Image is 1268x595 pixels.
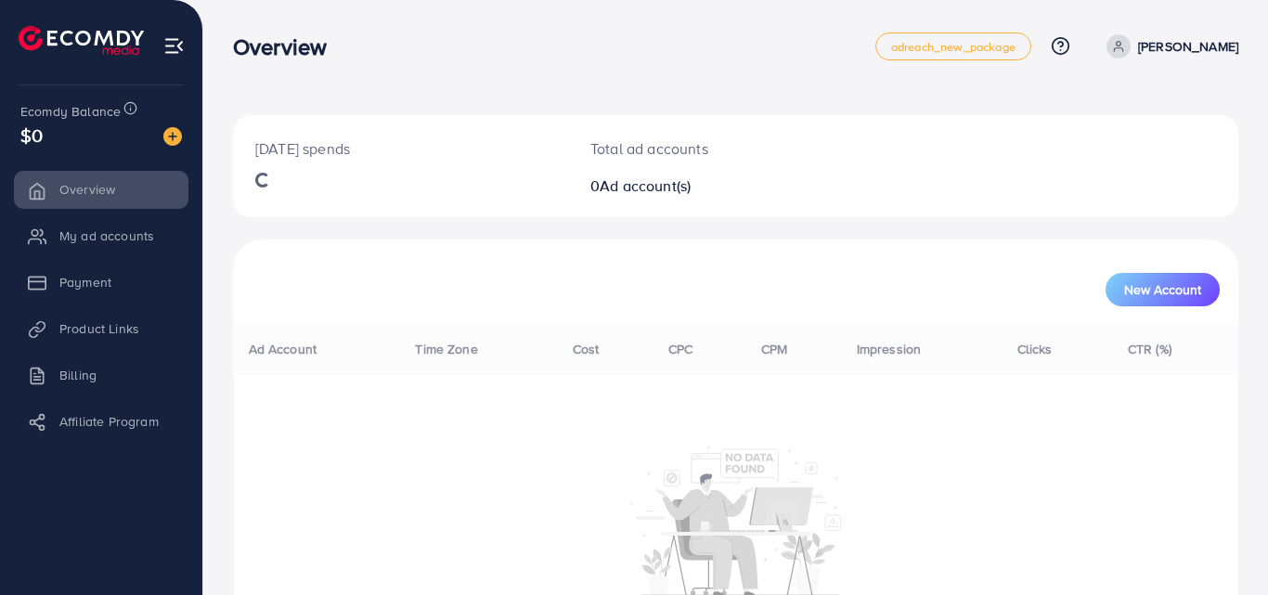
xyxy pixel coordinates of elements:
[590,137,797,160] p: Total ad accounts
[20,102,121,121] span: Ecomdy Balance
[1124,283,1201,296] span: New Account
[163,127,182,146] img: image
[1106,273,1220,306] button: New Account
[255,137,546,160] p: [DATE] spends
[600,175,691,196] span: Ad account(s)
[590,177,797,195] h2: 0
[163,35,185,57] img: menu
[891,41,1016,53] span: adreach_new_package
[875,32,1031,60] a: adreach_new_package
[1099,34,1238,58] a: [PERSON_NAME]
[233,33,342,60] h3: Overview
[1138,35,1238,58] p: [PERSON_NAME]
[19,26,144,55] img: logo
[20,122,43,149] span: $0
